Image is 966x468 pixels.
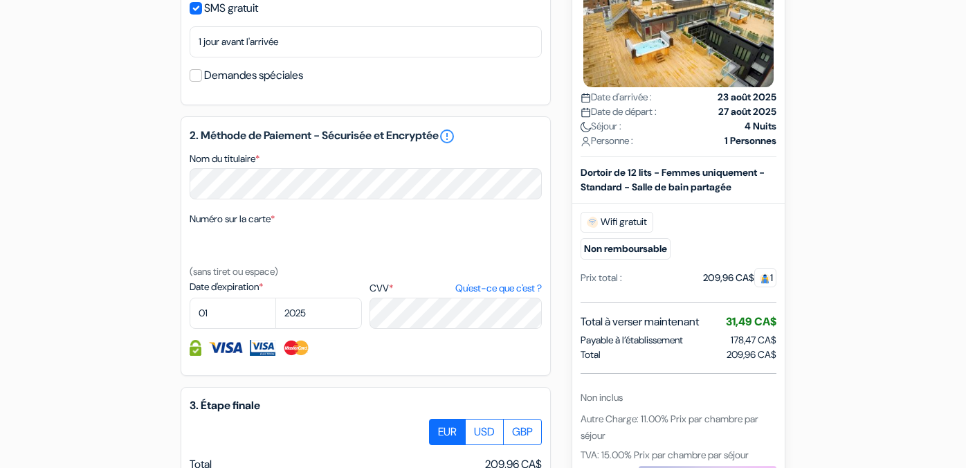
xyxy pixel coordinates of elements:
label: Demandes spéciales [204,66,303,85]
span: 1 [754,267,776,287]
img: free_wifi.svg [587,216,598,227]
span: 178,47 CA$ [731,333,776,345]
img: Visa Electron [250,340,275,356]
label: EUR [429,419,466,445]
span: Total à verser maintenant [581,313,699,330]
label: Date d'expiration [190,280,362,294]
span: Autre Charge: 11.00% Prix par chambre par séjour [581,412,758,441]
div: Non inclus [581,390,776,404]
label: USD [465,419,504,445]
span: Date de départ : [581,104,657,118]
span: Séjour : [581,118,621,133]
span: Wifi gratuit [581,211,653,232]
label: Nom du titulaire [190,152,259,166]
img: Visa [208,340,243,356]
label: Numéro sur la carte [190,212,275,226]
h5: 2. Méthode de Paiement - Sécurisée et Encryptée [190,128,542,145]
h5: 3. Étape finale [190,399,542,412]
a: Qu'est-ce que c'est ? [455,281,542,296]
strong: 27 août 2025 [718,104,776,118]
span: Date d'arrivée : [581,89,652,104]
img: guest.svg [760,273,770,283]
span: Total [581,347,601,361]
small: Non remboursable [581,237,671,259]
img: user_icon.svg [581,136,591,146]
img: calendar.svg [581,92,591,102]
span: Payable à l’établissement [581,332,683,347]
span: 31,49 CA$ [726,314,776,328]
img: moon.svg [581,121,591,132]
div: Basic radio toggle button group [430,419,542,445]
span: Personne : [581,133,633,147]
div: Prix total : [581,270,622,285]
label: GBP [503,419,542,445]
img: Information de carte de crédit entièrement encryptée et sécurisée [190,340,201,356]
img: calendar.svg [581,107,591,117]
span: 209,96 CA$ [727,347,776,361]
b: Dortoir de 12 lits - Femmes uniquement - Standard - Salle de bain partagée [581,165,765,192]
span: TVA: 15.00% Prix par chambre par séjour [581,448,749,460]
img: Master Card [282,340,311,356]
label: CVV [370,281,542,296]
a: error_outline [439,128,455,145]
small: (sans tiret ou espace) [190,265,278,278]
strong: 23 août 2025 [718,89,776,104]
strong: 1 Personnes [724,133,776,147]
strong: 4 Nuits [745,118,776,133]
div: 209,96 CA$ [703,270,776,285]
